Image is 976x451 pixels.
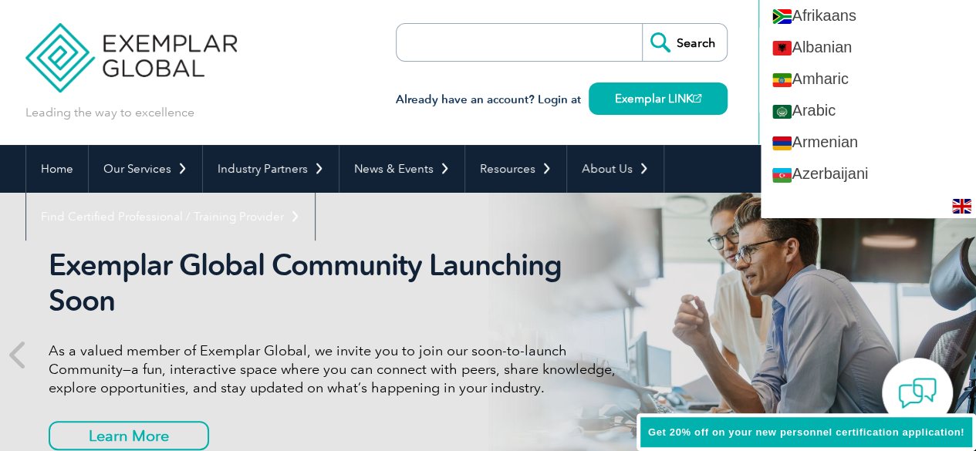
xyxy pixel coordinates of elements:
a: Learn More [49,421,209,450]
img: az [772,168,792,183]
img: af [772,9,792,24]
a: Albanian [761,32,976,63]
h3: Already have an account? Login at [396,90,728,109]
a: Find Certified Professional / Training Provider [26,193,315,241]
img: en [952,199,971,214]
img: ar [772,105,792,119]
a: Armenian [761,126,976,158]
a: Arabic [761,95,976,126]
a: Our Services [89,145,202,193]
span: Get 20% off on your new personnel certification application! [648,426,964,438]
img: hy [772,136,792,151]
a: Azerbaijani [761,158,976,190]
a: Industry Partners [203,145,339,193]
a: Basque [761,190,976,222]
img: contact-chat.png [898,374,937,412]
p: Leading the way to excellence [25,104,194,121]
h2: Exemplar Global Community Launching Soon [49,247,627,318]
a: Amharic [761,63,976,95]
img: am [772,73,792,88]
a: Resources [465,145,566,193]
a: Home [26,145,88,193]
a: Exemplar LINK [589,82,728,115]
img: sq [772,41,792,56]
img: open_square.png [693,94,701,103]
input: Search [642,24,727,61]
a: About Us [567,145,664,193]
a: News & Events [339,145,464,193]
p: As a valued member of Exemplar Global, we invite you to join our soon-to-launch Community—a fun, ... [49,342,627,397]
